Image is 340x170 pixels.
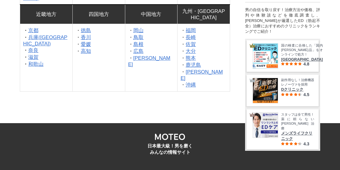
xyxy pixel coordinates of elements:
a: メンズライフクリニック（Men's Life Clinic）） スタッフは全て男性！薬に頼らない[PERSON_NAME]治療 メンズライフクリニック 4.3 [253,112,314,147]
a: 徳島 [81,28,91,33]
img: メンズライフクリニック（Men's Life Clinic）） [253,113,278,138]
a: [PERSON_NAME] [128,55,171,67]
a: 奈良 [28,47,38,53]
a: 熊本 [186,55,196,61]
td: ・ ・ ・ ・ ・ ・ ・ ・ [178,24,230,91]
img: Dクリニック レノーヴァ [253,78,278,103]
span: Dクリニック [281,87,314,92]
div: 男の自信を取り戻す！治療方法や価格、評判や体験談などを徹底調査し、[PERSON_NAME]が厳選したED（勃起不全）治療におすすめのクリニックをランキングでご紹介！ [245,7,320,34]
a: 兵庫([GEOGRAPHIC_DATA]) [23,35,67,47]
a: 島根 [133,41,144,47]
a: 高知 [81,48,91,54]
td: ・ ・ ・ ・ ・ [20,24,73,91]
span: 副作用なし！治療機器レノーヴァを採用 [281,78,314,87]
a: [PERSON_NAME] [181,69,223,81]
td: 九州・[GEOGRAPHIC_DATA] [178,5,230,24]
td: ・ ・ ・ ・ [72,24,125,91]
a: 岡山 [133,28,144,33]
a: Dクリニック レノーヴァ 副作用なし！治療機器レノーヴァを採用 Dクリニック 4.5 [253,78,314,103]
span: 国の検査に合格した「国内[PERSON_NAME]品」をオンラインで処方！ [281,43,323,57]
a: 滋賀 [28,54,38,60]
td: ・ ・ ・ ・ ・ [125,24,178,91]
span: [GEOGRAPHIC_DATA] [281,57,323,62]
span: メンズライフクリニック [281,131,314,141]
td: 中国地方 [125,5,178,24]
a: 鳥取 [133,35,144,40]
a: 福岡 [186,28,196,33]
img: イースト駅前クリニック [253,44,278,68]
a: イースト駅前クリニック 国の検査に合格した「国内[PERSON_NAME]品」をオンラインで処方！ [GEOGRAPHIC_DATA] 4.8 [253,43,314,69]
span: 4.3 [303,141,309,146]
a: 長崎 [186,35,196,40]
img: MOTEO [155,133,185,141]
a: 大分 [186,48,196,54]
a: 京都 [28,28,38,33]
td: 近畿地方 [20,5,73,24]
a: 香川 [81,35,91,40]
a: 沖縄 [186,82,196,88]
a: 鹿児島 [186,62,201,68]
span: 4.5 [303,92,309,97]
a: 佐賀 [186,41,196,47]
a: 広島 [133,48,144,54]
td: 四国地方 [72,5,125,24]
a: 和歌山 [28,61,44,67]
span: 4.8 [303,62,309,66]
span: スタッフは全て男性！薬に頼らない[PERSON_NAME]治療 [281,112,314,131]
a: 愛媛 [81,41,91,47]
